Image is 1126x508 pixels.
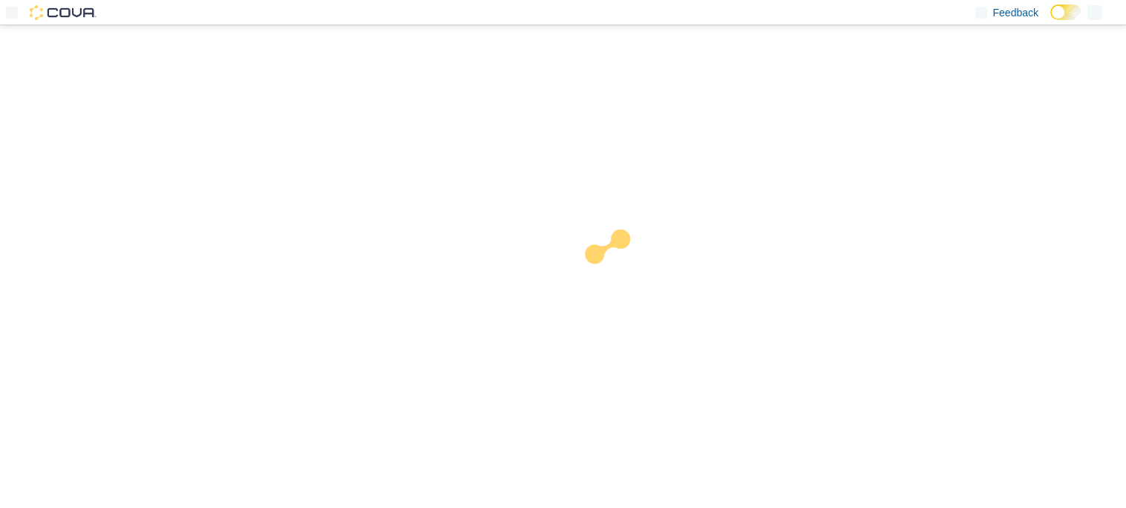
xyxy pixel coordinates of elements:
[993,5,1038,20] span: Feedback
[563,218,675,330] img: cova-loader
[1050,4,1081,20] input: Dark Mode
[1050,20,1051,21] span: Dark Mode
[30,5,96,20] img: Cova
